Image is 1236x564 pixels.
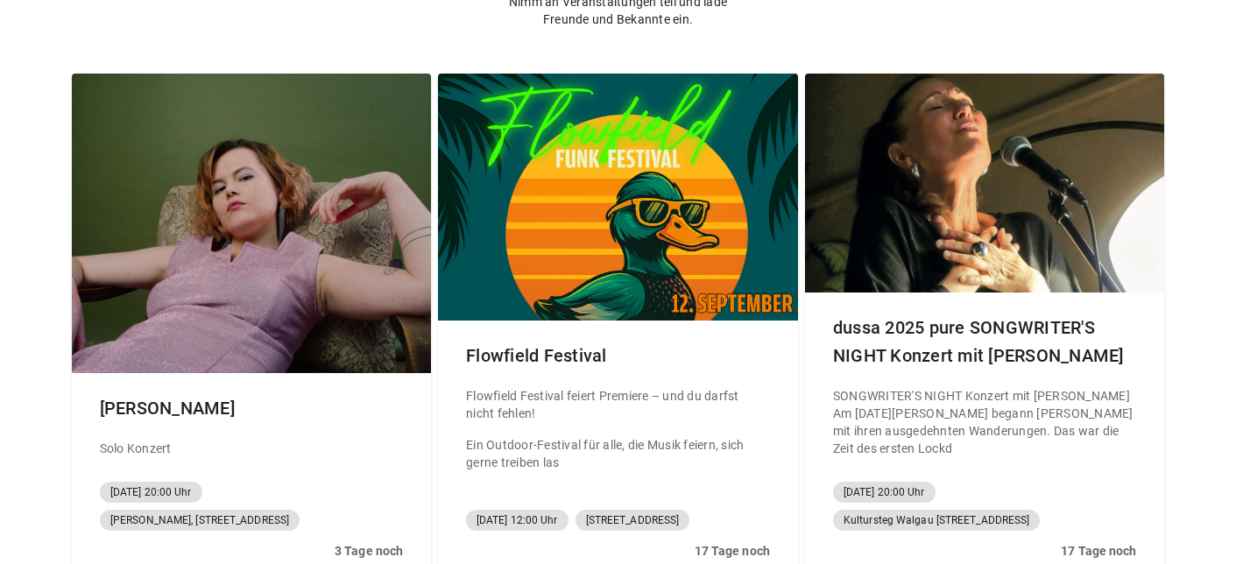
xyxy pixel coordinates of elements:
b: 17 Tage noch [695,544,770,558]
div: Flowfield Festival [452,328,784,384]
div: Solo Konzert [100,440,172,457]
span: [DATE] 20:00 Uhr [844,482,925,503]
b: 17 Tage noch [1061,544,1136,558]
div: dussa 2025 pure SONGWRITER'S NIGHT Konzert mit [PERSON_NAME] [819,300,1151,384]
div: SONGWRITER'S NIGHT Konzert mit [PERSON_NAME] Am [DATE][PERSON_NAME] begann [PERSON_NAME] mit ihre... [833,387,1137,457]
b: 3 Tage noch [335,544,403,558]
span: [STREET_ADDRESS] [586,510,680,531]
p: Flowfield Festival feiert Premiere – und du darfst nicht fehlen! [466,387,770,422]
span: [DATE] 20:00 Uhr [110,482,192,503]
span: [DATE] 12:00 Uhr [477,510,558,531]
span: Kultursteg Walgau [STREET_ADDRESS] [844,510,1029,531]
div: [PERSON_NAME] [86,380,418,436]
span: [PERSON_NAME], [STREET_ADDRESS] [110,510,289,531]
p: Ein Outdoor-Festival für alle, die Musik feiern, sich gerne treiben las [466,436,770,471]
